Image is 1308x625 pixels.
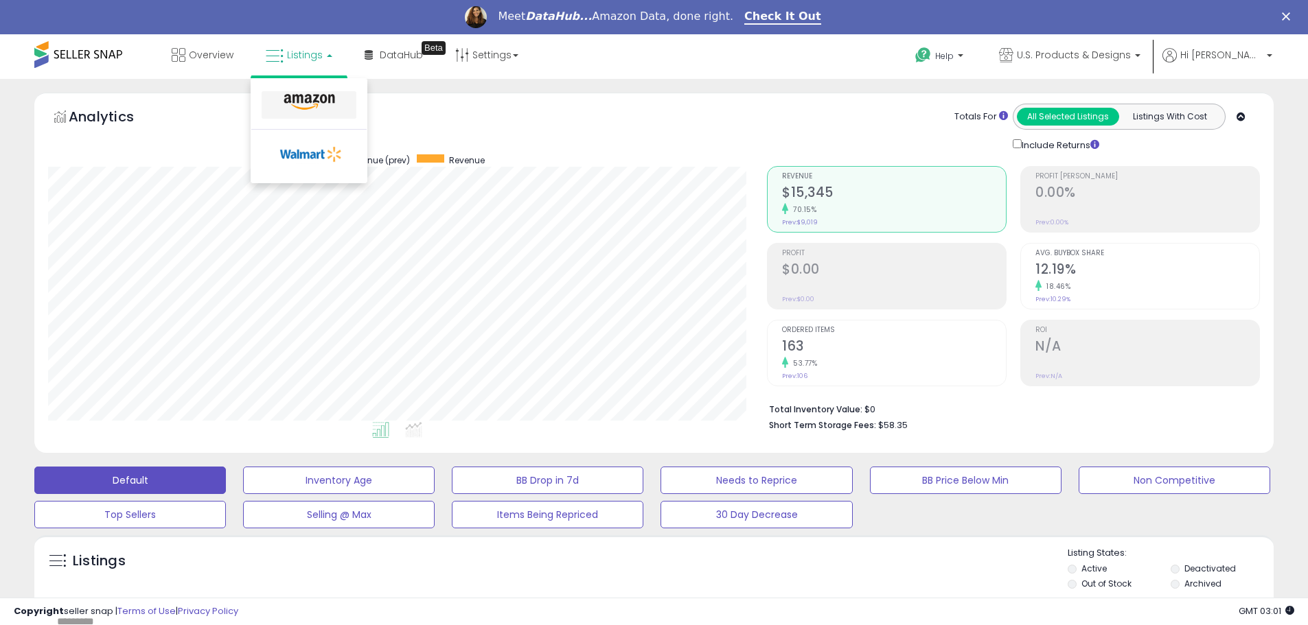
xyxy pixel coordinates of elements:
[354,34,433,75] a: DataHub
[989,34,1151,79] a: U.S. Products & Designs
[178,604,238,617] a: Privacy Policy
[69,107,161,130] h5: Analytics
[161,34,244,75] a: Overview
[782,372,807,380] small: Prev: 106
[904,36,977,79] a: Help
[1017,48,1131,62] span: U.S. Products & Designs
[1184,563,1236,574] label: Deactivated
[380,48,423,62] span: DataHub
[1184,578,1221,589] label: Archived
[1017,108,1119,126] button: All Selected Listings
[452,501,643,528] button: Items Being Repriced
[1035,295,1070,303] small: Prev: 10.29%
[422,41,446,55] div: Tooltip anchor
[73,552,126,571] h5: Listings
[782,185,1006,203] h2: $15,345
[782,338,1006,357] h2: 163
[1068,547,1274,560] p: Listing States:
[347,154,410,166] span: Revenue (prev)
[14,604,64,617] strong: Copyright
[788,358,817,368] small: 53.77%
[744,10,821,25] a: Check It Out
[1081,563,1107,574] label: Active
[661,501,852,528] button: 30 Day Decrease
[525,10,592,23] i: DataHub...
[769,403,862,415] b: Total Inventory Value:
[498,10,733,23] div: Meet Amazon Data, done right.
[782,250,1006,257] span: Profit
[782,327,1006,334] span: Ordered Items
[935,50,954,62] span: Help
[1035,218,1068,226] small: Prev: 0.00%
[1035,261,1259,280] h2: 12.19%
[1035,338,1259,357] h2: N/A
[1035,372,1062,380] small: Prev: N/A
[788,204,816,215] small: 70.15%
[117,604,176,617] a: Terms of Use
[782,295,814,303] small: Prev: $0.00
[1162,48,1272,79] a: Hi [PERSON_NAME]
[661,467,852,494] button: Needs to Reprice
[1002,137,1116,152] div: Include Returns
[870,467,1062,494] button: BB Price Below Min
[878,418,908,432] span: $58.35
[782,261,1006,280] h2: $0.00
[1180,48,1263,62] span: Hi [PERSON_NAME]
[1035,173,1259,180] span: Profit [PERSON_NAME]
[34,467,226,494] button: Default
[1035,250,1259,257] span: Avg. Buybox Share
[1081,578,1132,589] label: Out of Stock
[452,467,643,494] button: BB Drop in 7d
[255,34,343,75] a: Listings
[465,6,487,28] img: Profile image for Georgie
[1079,467,1270,494] button: Non Competitive
[287,48,323,62] span: Listings
[1035,185,1259,203] h2: 0.00%
[769,400,1250,416] li: $0
[34,501,226,528] button: Top Sellers
[14,605,238,618] div: seller snap | |
[769,419,876,431] b: Short Term Storage Fees:
[243,467,435,494] button: Inventory Age
[1042,281,1070,292] small: 18.46%
[1239,604,1294,617] span: 2025-10-14 03:01 GMT
[445,34,529,75] a: Settings
[449,154,485,166] span: Revenue
[243,501,435,528] button: Selling @ Max
[1035,327,1259,334] span: ROI
[954,110,1008,123] div: Totals For
[1282,12,1296,21] div: Close
[782,218,818,226] small: Prev: $9,019
[1118,108,1221,126] button: Listings With Cost
[782,173,1006,180] span: Revenue
[915,47,932,64] i: Get Help
[189,48,233,62] span: Overview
